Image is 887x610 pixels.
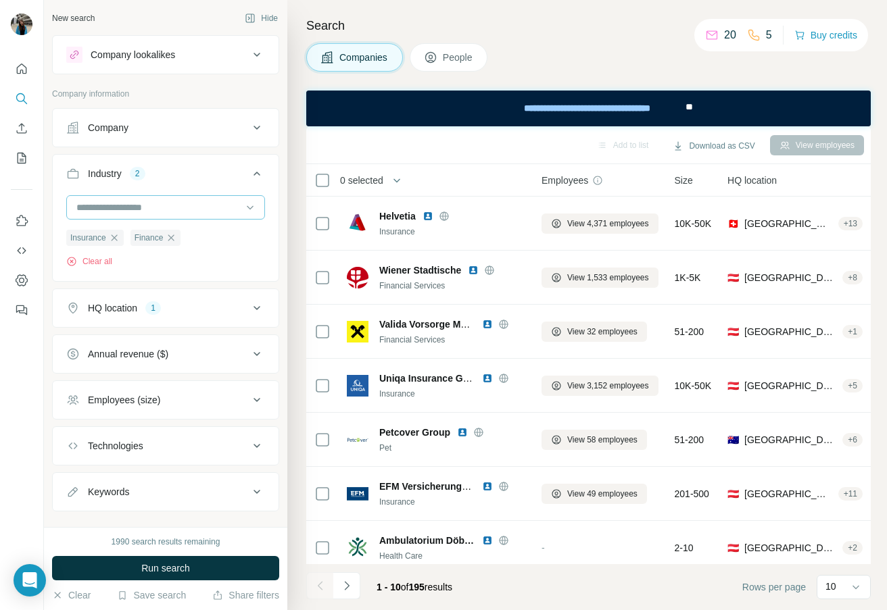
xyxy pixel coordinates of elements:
[347,267,368,288] img: Logo of Wiener Stadtische
[842,326,863,338] div: + 1
[727,217,739,230] span: 🇨🇭
[212,588,279,602] button: Share filters
[88,121,128,134] div: Company
[11,209,32,233] button: Use Surfe on LinkedIn
[838,488,863,500] div: + 11
[663,136,764,156] button: Download as CSV
[842,542,863,554] div: + 2
[724,27,736,43] p: 20
[339,51,389,64] span: Companies
[347,483,368,505] img: Logo of EFM Versicherungsmakler AG
[675,217,711,230] span: 10K-50K
[744,325,837,338] span: [GEOGRAPHIC_DATA], [GEOGRAPHIC_DATA]
[88,485,129,499] div: Keywords
[347,537,368,559] img: Logo of Ambulatorium Döbling
[88,347,168,361] div: Annual revenue ($)
[333,572,360,599] button: Navigate to next page
[11,86,32,111] button: Search
[340,174,383,187] span: 0 selected
[727,541,739,555] span: 🇦🇹
[379,263,461,277] span: Wiener Stadtische
[542,174,588,187] span: Employees
[727,174,777,187] span: HQ location
[11,57,32,81] button: Quick start
[135,232,164,244] span: Finance
[379,334,525,346] div: Financial Services
[742,580,806,594] span: Rows per page
[379,550,525,562] div: Health Care
[838,218,863,230] div: + 13
[401,582,409,592] span: of
[117,588,186,602] button: Save search
[379,496,525,508] div: Insurance
[88,439,143,453] div: Technologies
[379,481,514,492] span: EFM Versicherungsmakler AG
[53,476,279,508] button: Keywords
[52,12,95,24] div: New search
[379,426,450,439] span: Petcover Group
[379,534,475,547] span: Ambulatorium Döbling
[542,213,658,234] button: View 4,371 employees
[727,271,739,284] span: 🇦🇹
[744,541,837,555] span: [GEOGRAPHIC_DATA], [GEOGRAPHIC_DATA]
[727,325,739,338] span: 🇦🇹
[347,429,368,451] img: Logo of Petcover Group
[11,116,32,141] button: Enrich CSV
[542,542,545,553] span: -
[409,582,425,592] span: 195
[52,556,279,580] button: Run search
[11,146,32,170] button: My lists
[306,16,871,35] h4: Search
[53,430,279,462] button: Technologies
[675,487,709,501] span: 201-500
[70,232,106,244] span: Insurance
[443,51,474,64] span: People
[130,168,145,180] div: 2
[11,298,32,322] button: Feedback
[423,211,433,222] img: LinkedIn logo
[11,268,32,293] button: Dashboard
[141,561,190,575] span: Run search
[542,484,647,504] button: View 49 employees
[675,433,704,447] span: 51-200
[675,271,701,284] span: 1K-5K
[377,582,401,592] span: 1 - 10
[52,588,91,602] button: Clear
[675,541,694,555] span: 2-10
[482,319,493,330] img: LinkedIn logo
[53,292,279,324] button: HQ location1
[482,373,493,384] img: LinkedIn logo
[842,434,863,446] div: + 6
[53,338,279,370] button: Annual revenue ($)
[145,302,161,314] div: 1
[379,388,525,400] div: Insurance
[744,271,837,284] span: [GEOGRAPHIC_DATA], [GEOGRAPHIC_DATA]
[379,226,525,238] div: Insurance
[727,379,739,392] span: 🇦🇹
[567,380,649,392] span: View 3,152 employees
[379,373,484,384] span: Uniqa Insurance Group
[88,393,160,407] div: Employees (size)
[14,564,46,596] div: Open Intercom Messenger
[542,430,647,450] button: View 58 employees
[66,255,112,268] button: Clear all
[379,319,510,330] span: Valida Vorsorge Management
[88,167,122,180] div: Industry
[379,280,525,292] div: Financial Services
[482,535,493,546] img: LinkedIn logo
[347,321,368,342] img: Logo of Valida Vorsorge Management
[842,272,863,284] div: + 8
[744,379,837,392] span: [GEOGRAPHIC_DATA], [GEOGRAPHIC_DATA]
[567,272,649,284] span: View 1,533 employees
[379,209,416,223] span: Helvetia
[567,326,638,338] span: View 32 employees
[347,375,368,397] img: Logo of Uniqa Insurance Group
[542,268,658,288] button: View 1,533 employees
[744,487,833,501] span: [GEOGRAPHIC_DATA], [GEOGRAPHIC_DATA]
[53,39,279,71] button: Company lookalikes
[727,487,739,501] span: 🇦🇹
[542,376,658,396] button: View 3,152 employees
[53,157,279,195] button: Industry2
[53,111,279,144] button: Company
